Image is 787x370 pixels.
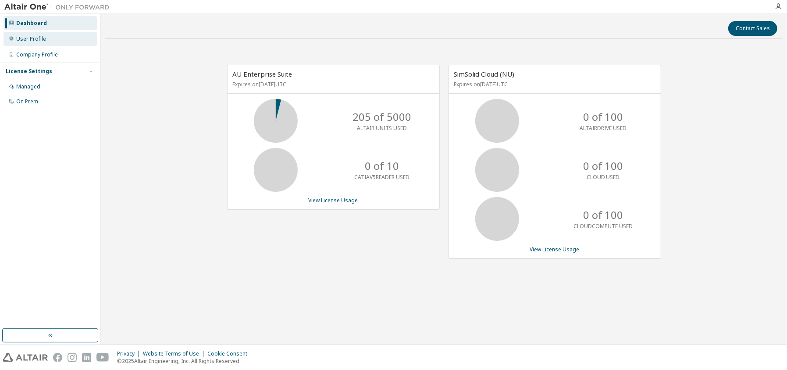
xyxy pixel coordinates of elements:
[573,222,633,230] p: CLOUDCOMPUTE USED
[454,70,515,78] span: SimSolid Cloud (NU)
[16,51,58,58] div: Company Profile
[309,197,358,204] a: View License Usage
[583,208,623,222] p: 0 of 100
[16,98,38,105] div: On Prem
[580,124,627,132] p: ALTAIRDRIVE USED
[233,81,432,88] p: Expires on [DATE] UTC
[583,159,623,173] p: 0 of 100
[143,350,207,357] div: Website Terms of Use
[207,350,253,357] div: Cookie Consent
[233,70,292,78] span: AU Enterprise Suite
[530,246,580,253] a: View License Usage
[583,109,623,124] p: 0 of 100
[354,173,410,181] p: CATIAV5READER USED
[3,353,48,362] img: altair_logo.svg
[357,124,407,132] p: ALTAIR UNITS USED
[16,35,46,42] div: User Profile
[16,83,40,90] div: Managed
[82,353,91,362] img: linkedin.svg
[96,353,109,362] img: youtube.svg
[4,3,114,11] img: Altair One
[6,68,52,75] div: License Settings
[68,353,77,362] img: instagram.svg
[117,350,143,357] div: Privacy
[53,353,62,362] img: facebook.svg
[728,21,777,36] button: Contact Sales
[117,357,253,365] p: © 2025 Altair Engineering, Inc. All Rights Reserved.
[587,173,620,181] p: CLOUD USED
[353,109,411,124] p: 205 of 5000
[454,81,653,88] p: Expires on [DATE] UTC
[365,159,399,173] p: 0 of 10
[16,20,47,27] div: Dashboard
